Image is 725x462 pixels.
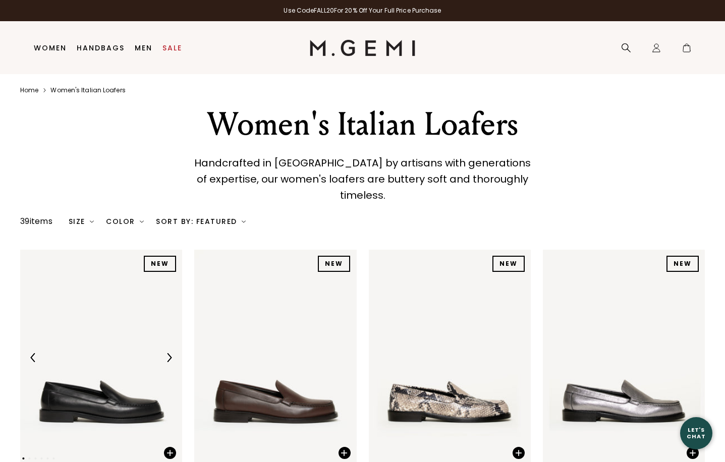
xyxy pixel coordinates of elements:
div: Women's Italian Loafers [176,106,550,143]
strong: FALL20 [314,6,334,15]
div: NEW [666,256,699,272]
div: NEW [144,256,176,272]
img: chevron-down.svg [242,219,246,223]
img: chevron-down.svg [140,219,144,223]
img: Previous Arrow [29,353,38,362]
img: chevron-down.svg [90,219,94,223]
a: Women's italian loafers [50,86,125,94]
div: Color [106,217,144,225]
a: Sale [162,44,182,52]
img: Next Arrow [164,353,174,362]
div: Let's Chat [680,427,712,439]
a: Home [20,86,38,94]
div: Sort By: Featured [156,217,246,225]
div: NEW [492,256,525,272]
a: Handbags [77,44,125,52]
img: M.Gemi [310,40,415,56]
p: Handcrafted in [GEOGRAPHIC_DATA] by artisans with generations of expertise, our women's loafers a... [192,155,533,203]
div: 39 items [20,215,52,227]
a: Women [34,44,67,52]
a: Men [135,44,152,52]
div: Size [69,217,94,225]
div: NEW [318,256,350,272]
